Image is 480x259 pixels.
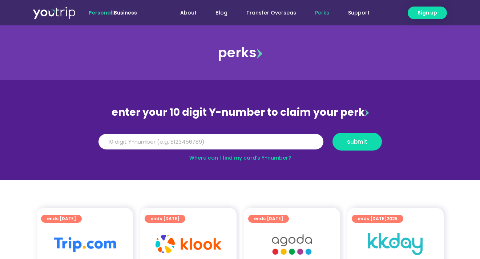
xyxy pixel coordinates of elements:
div: enter your 10 digit Y-number to claim your perk [95,103,386,122]
a: Support [339,6,379,20]
a: Where can I find my card’s Y-number? [189,154,291,161]
a: Business [114,9,137,16]
span: 2025 [387,215,398,222]
a: Sign up [408,7,447,19]
form: Y Number [98,133,382,156]
nav: Menu [157,6,379,20]
a: ends [DATE] [248,215,289,223]
span: ends [DATE] [47,215,76,223]
span: Personal [89,9,112,16]
input: 10 digit Y-number (e.g. 8123456789) [98,134,323,150]
span: submit [347,139,367,144]
button: submit [332,133,382,151]
a: Transfer Overseas [237,6,306,20]
a: About [171,6,206,20]
a: ends [DATE] [41,215,82,223]
a: Perks [306,6,339,20]
a: ends [DATE]2025 [352,215,403,223]
span: ends [DATE] [150,215,180,223]
span: | [89,9,137,16]
span: ends [DATE] [254,215,283,223]
a: Blog [206,6,237,20]
a: ends [DATE] [145,215,185,223]
span: ends [DATE] [358,215,398,223]
span: Sign up [418,9,437,17]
